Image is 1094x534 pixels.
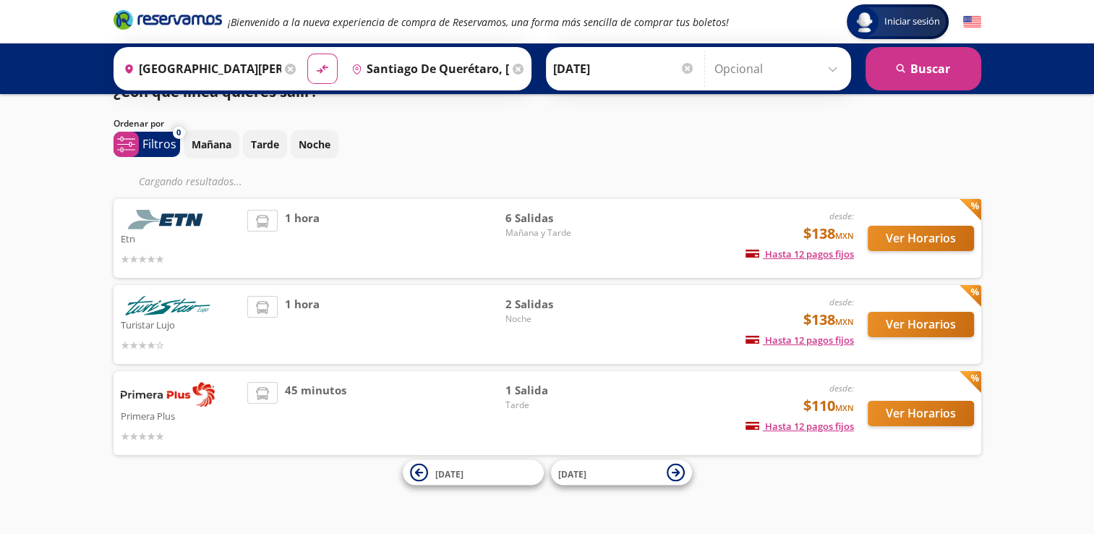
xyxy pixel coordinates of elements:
[745,247,854,260] span: Hasta 12 pagos fijos
[803,395,854,417] span: $110
[868,401,974,426] button: Ver Horarios
[346,51,509,87] input: Buscar Destino
[505,399,607,412] span: Tarde
[121,210,215,229] img: Etn
[291,130,338,158] button: Noche
[285,382,346,444] span: 45 minutos
[714,51,844,87] input: Opcional
[176,127,181,139] span: 0
[868,226,974,251] button: Ver Horarios
[285,296,320,353] span: 1 hora
[121,382,215,407] img: Primera Plus
[505,296,607,313] span: 2 Salidas
[403,460,544,486] button: [DATE]
[803,223,854,245] span: $138
[505,226,607,240] span: Mañana y Tarde
[558,467,586,480] span: [DATE]
[505,210,607,226] span: 6 Salidas
[184,130,239,158] button: Mañana
[803,309,854,331] span: $138
[745,334,854,347] span: Hasta 12 pagos fijos
[829,382,854,394] em: desde:
[121,296,215,315] img: Turistar Lujo
[114,9,222,30] i: Brand Logo
[114,117,164,130] p: Ordenar por
[139,174,242,188] em: Cargando resultados ...
[121,407,241,424] p: Primera Plus
[829,210,854,222] em: desde:
[745,420,854,433] span: Hasta 12 pagos fijos
[142,135,176,153] p: Filtros
[114,9,222,35] a: Brand Logo
[435,467,463,480] span: [DATE]
[835,230,854,241] small: MXN
[285,210,320,267] span: 1 hora
[121,315,241,333] p: Turistar Lujo
[829,296,854,308] em: desde:
[505,313,607,326] span: Noche
[963,13,981,31] button: English
[228,15,729,29] em: ¡Bienvenido a la nueva experiencia de compra de Reservamos, una forma más sencilla de comprar tus...
[299,137,330,152] p: Noche
[121,229,241,247] p: Etn
[251,137,279,152] p: Tarde
[835,316,854,327] small: MXN
[505,382,607,399] span: 1 Salida
[114,132,180,157] button: 0Filtros
[551,460,692,486] button: [DATE]
[879,14,946,29] span: Iniciar sesión
[192,137,231,152] p: Mañana
[868,312,974,337] button: Ver Horarios
[118,51,281,87] input: Buscar Origen
[553,51,695,87] input: Elegir Fecha
[835,402,854,413] small: MXN
[866,47,981,90] button: Buscar
[243,130,287,158] button: Tarde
